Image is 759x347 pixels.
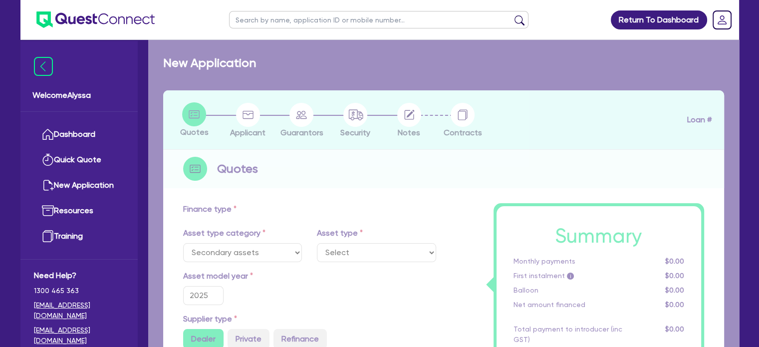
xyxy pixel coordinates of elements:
[34,300,124,321] a: [EMAIL_ADDRESS][DOMAIN_NAME]
[611,10,707,29] a: Return To Dashboard
[42,154,54,166] img: quick-quote
[34,325,124,346] a: [EMAIL_ADDRESS][DOMAIN_NAME]
[42,205,54,217] img: resources
[34,147,124,173] a: Quick Quote
[34,270,124,282] span: Need Help?
[42,230,54,242] img: training
[229,11,528,28] input: Search by name, application ID or mobile number...
[34,286,124,296] span: 1300 465 363
[36,11,155,28] img: quest-connect-logo-blue
[709,7,735,33] a: Dropdown toggle
[34,198,124,224] a: Resources
[34,173,124,198] a: New Application
[34,122,124,147] a: Dashboard
[42,179,54,191] img: new-application
[34,224,124,249] a: Training
[34,57,53,76] img: icon-menu-close
[32,89,126,101] span: Welcome Alyssa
